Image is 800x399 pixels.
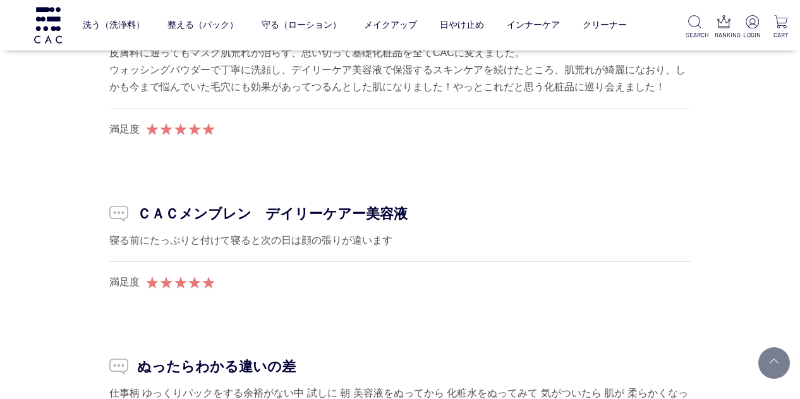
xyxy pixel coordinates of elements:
[743,15,761,40] a: LOGIN
[262,9,341,41] a: 守る（ローション）
[167,9,238,41] a: 整える（パック）
[686,15,704,40] a: SEARCH
[743,30,761,40] p: LOGIN
[715,15,733,40] a: RANKING
[507,9,560,41] a: インナーケア
[772,30,790,40] p: CART
[440,9,484,41] a: 日やけ止め
[109,203,691,224] p: ＣＡＣメンブレン デイリーケアー美容液
[109,232,691,249] div: 寝る前にたっぷりと付けて寝ると次の日は顔の張りが違います
[583,9,627,41] a: クリーナー
[772,15,790,40] a: CART
[109,356,691,377] p: ぬったらわかる違いの差
[109,275,140,290] div: 満足度
[83,9,145,41] a: 洗う（洗浄料）
[109,44,691,96] div: 皮膚科に通ってもマスク肌荒れが治らず、思い切って基礎化粧品を全てCACに変えました。 ウォッシングパウダーで丁寧に洗顔し、デイリーケア美容液で保湿するスキンケアを続けたところ、肌荒れが綺麗になお...
[109,122,140,137] div: 満足度
[32,7,64,43] img: logo
[364,9,417,41] a: メイクアップ
[715,30,733,40] p: RANKING
[686,30,704,40] p: SEARCH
